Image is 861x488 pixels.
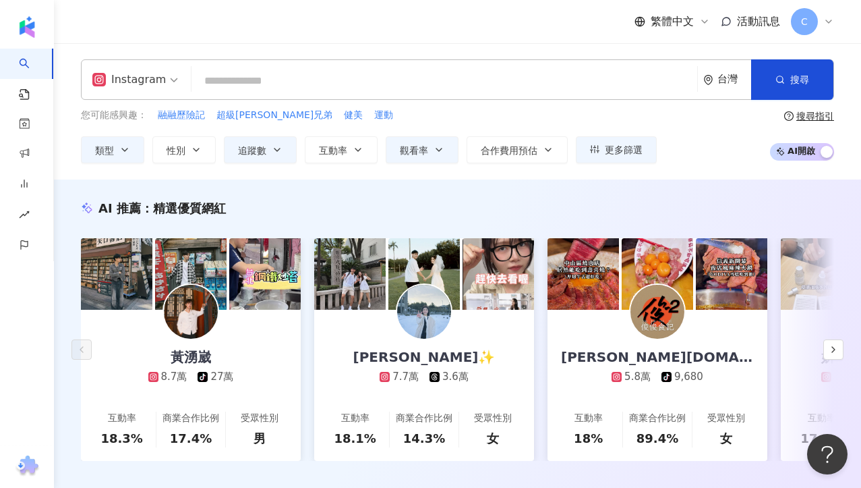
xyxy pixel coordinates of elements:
[157,348,225,367] div: 黃湧崴
[216,108,333,123] button: 超級[PERSON_NAME]兄弟
[400,145,428,156] span: 觀看率
[624,370,651,384] div: 5.8萬
[807,434,848,475] iframe: Help Scout Beacon - Open
[224,136,297,163] button: 追蹤數
[340,348,509,367] div: [PERSON_NAME]✨
[751,59,833,100] button: 搜尋
[305,136,378,163] button: 互動率
[717,74,751,85] div: 台灣
[374,109,393,122] span: 運動
[784,111,794,121] span: question-circle
[95,145,114,156] span: 類型
[796,111,834,121] div: 搜尋指引
[630,285,684,339] img: KOL Avatar
[487,430,499,447] div: 女
[152,136,216,163] button: 性別
[574,412,603,425] div: 互動率
[81,238,152,310] img: post-image
[334,430,376,447] div: 18.1%
[636,430,678,447] div: 89.4%
[396,412,452,425] div: 商業合作比例
[392,370,419,384] div: 7.7萬
[574,430,603,447] div: 18%
[808,412,836,425] div: 互動率
[547,238,619,310] img: post-image
[319,145,347,156] span: 互動率
[605,144,643,155] span: 更多篩選
[800,430,842,447] div: 17.6%
[81,136,144,163] button: 類型
[720,430,732,447] div: 女
[314,238,386,310] img: post-image
[238,145,266,156] span: 追蹤數
[210,370,233,384] div: 27萬
[92,69,166,90] div: Instagram
[100,430,142,447] div: 18.3%
[622,238,693,310] img: post-image
[81,310,301,461] a: 黃湧崴8.7萬27萬互動率18.3%商業合作比例17.4%受眾性別男
[790,74,809,85] span: 搜尋
[467,136,568,163] button: 合作費用預估
[463,238,534,310] img: post-image
[547,310,767,461] a: [PERSON_NAME][DOMAIN_NAME]5.8萬9,680互動率18%商業合作比例89.4%受眾性別女
[314,310,534,461] a: [PERSON_NAME]✨7.7萬3.6萬互動率18.1%商業合作比例14.3%受眾性別女
[162,412,219,425] div: 商業合作比例
[651,14,694,29] span: 繁體中文
[229,238,301,310] img: post-image
[629,412,686,425] div: 商業合作比例
[153,201,226,215] span: 精選優質網紅
[14,456,40,477] img: chrome extension
[161,370,187,384] div: 8.7萬
[167,145,185,156] span: 性別
[343,108,363,123] button: 健美
[81,109,147,122] span: 您可能感興趣：
[216,109,332,122] span: 超級[PERSON_NAME]兄弟
[397,285,451,339] img: KOL Avatar
[374,108,394,123] button: 運動
[737,15,780,28] span: 活動訊息
[241,412,278,425] div: 受眾性別
[707,412,745,425] div: 受眾性別
[781,238,852,310] img: post-image
[158,109,205,122] span: 融融歷險記
[403,430,445,447] div: 14.3%
[19,49,46,101] a: search
[576,136,657,163] button: 更多篩選
[703,75,713,85] span: environment
[341,412,369,425] div: 互動率
[19,201,30,232] span: rise
[155,238,227,310] img: post-image
[170,430,212,447] div: 17.4%
[696,238,767,310] img: post-image
[674,370,703,384] div: 9,680
[547,348,767,367] div: [PERSON_NAME][DOMAIN_NAME]
[474,412,512,425] div: 受眾性別
[108,412,136,425] div: 互動率
[254,430,266,447] div: 男
[801,14,808,29] span: C
[386,136,458,163] button: 觀看率
[481,145,537,156] span: 合作費用預估
[344,109,363,122] span: 健美
[16,16,38,38] img: logo icon
[157,108,206,123] button: 融融歷險記
[98,200,226,217] div: AI 推薦 ：
[388,238,460,310] img: post-image
[442,370,469,384] div: 3.6萬
[164,285,218,339] img: KOL Avatar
